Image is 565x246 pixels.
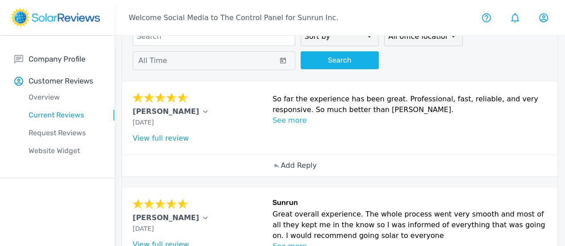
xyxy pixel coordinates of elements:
[14,92,114,103] p: Overview
[272,94,547,115] p: So far the experience has been great. Professional, fast, reliable, and very responsive. So much ...
[29,75,93,87] p: Customer Reviews
[281,160,317,171] p: Add Reply
[133,51,295,70] button: All Time
[301,51,379,69] button: Search
[14,128,114,138] p: Request Reviews
[133,213,199,223] p: [PERSON_NAME]
[14,88,114,106] a: Overview
[133,134,189,142] a: View full review
[29,54,85,65] p: Company Profile
[133,119,154,126] span: [DATE]
[14,146,114,156] p: Website Widget
[14,106,114,124] a: Current Reviews
[133,106,199,117] p: [PERSON_NAME]
[272,115,547,126] p: See more
[14,124,114,142] a: Request Reviews
[14,142,114,160] a: Website Widget
[272,198,547,209] h6: Sunrun
[133,225,154,232] span: [DATE]
[272,209,547,241] p: Great overall experience. The whole process went very smooth and most of all they kept me in the ...
[129,13,338,23] p: Welcome Social Media to The Control Panel for Sunrun Inc.
[133,27,295,46] input: Search
[138,56,167,65] span: All Time
[14,110,114,121] p: Current Reviews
